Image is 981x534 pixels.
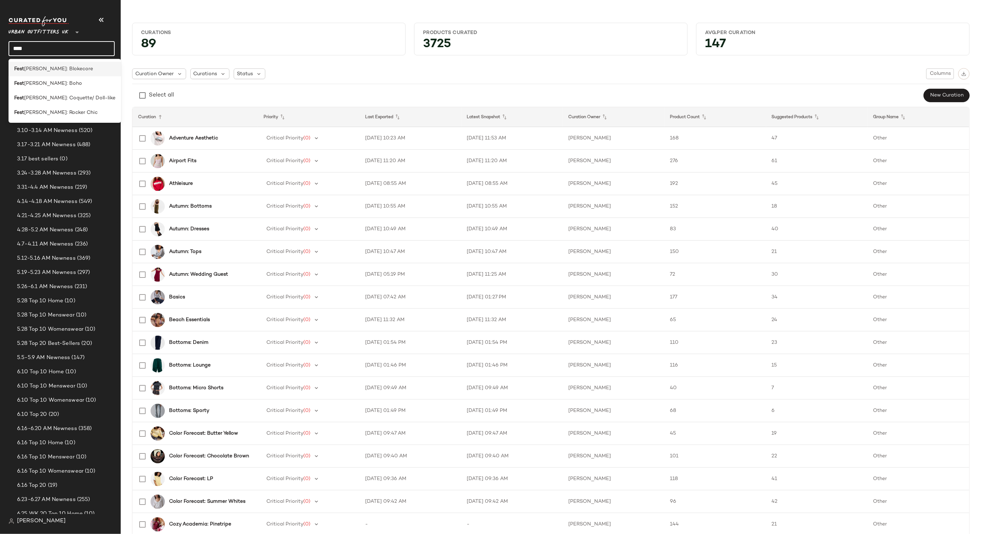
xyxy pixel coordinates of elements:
span: (0) [303,272,310,277]
span: Critical Priority [266,408,303,413]
td: [DATE] 11:20 AM [359,150,461,172]
span: 3.17 best sellers [17,155,58,163]
span: (10) [63,439,75,447]
span: (0) [303,408,310,413]
span: 5.19-5.23 AM Newness [17,269,76,277]
span: Critical Priority [266,272,303,277]
span: (0) [303,522,310,527]
span: Critical Priority [266,294,303,300]
span: (10) [83,325,96,334]
span: (297) [76,269,90,277]
b: Adventure Aesthetic [169,134,218,142]
img: 0119314440038_010_a2 [151,131,165,145]
td: Other [868,127,969,150]
td: 6 [766,400,868,422]
td: [DATE] 05:19 PM [359,263,461,286]
th: Last Exported [359,107,461,127]
td: [DATE] 01:54 PM [461,331,563,354]
span: (248) [74,226,88,234]
th: Product Count [665,107,766,127]
span: 6.25 WK 20 Top 10 Home [17,510,83,518]
td: Other [868,309,969,331]
td: Other [868,286,969,309]
td: [DATE] 10:47 AM [461,241,563,263]
span: (0) [303,249,310,254]
td: [PERSON_NAME] [563,422,665,445]
td: [DATE] 11:32 AM [359,309,461,331]
img: 0112568950129_010_a2 [151,290,165,304]
span: 5.28 Top 10 Home [17,297,63,305]
td: 150 [665,241,766,263]
td: [PERSON_NAME] [563,195,665,218]
td: [PERSON_NAME] [563,150,665,172]
th: Suggested Products [766,107,868,127]
img: 0114946350082_072_a2 [151,472,165,486]
th: Curation Owner [563,107,665,127]
b: Bottoms: Lounge [169,362,211,369]
td: 40 [766,218,868,241]
td: 116 [665,354,766,377]
span: [PERSON_NAME] [17,517,66,525]
td: Other [868,263,969,286]
td: [PERSON_NAME] [563,241,665,263]
td: [DATE] 11:32 AM [461,309,563,331]
td: 19 [766,422,868,445]
span: 4.21-4.25 AM Newness [17,212,76,220]
td: Other [868,422,969,445]
td: [DATE] 09:47 AM [359,422,461,445]
span: 6.16 Top 10 Womenswear [17,467,83,475]
td: [DATE] 11:53 AM [461,127,563,150]
span: Critical Priority [266,226,303,232]
span: 3.10-3.14 AM Newness [17,127,77,135]
b: Basics [169,293,185,301]
td: [DATE] 01:54 PM [359,331,461,354]
td: [DATE] 10:49 AM [461,218,563,241]
span: (0) [303,294,310,300]
td: [PERSON_NAME] [563,263,665,286]
td: [DATE] 11:25 AM [461,263,563,286]
td: Other [868,445,969,468]
img: 0180382100726_036_a2 [151,199,165,214]
td: [DATE] 09:36 AM [359,468,461,490]
b: Bottoms: Sporty [169,407,209,414]
span: Critical Priority [266,476,303,481]
span: 5.28 Top 10 Womenswear [17,325,83,334]
span: (0) [303,340,310,345]
img: 0142265640187_004_a2 [151,404,165,418]
td: [DATE] 10:49 AM [359,218,461,241]
td: [DATE] 09:40 AM [461,445,563,468]
td: 65 [665,309,766,331]
span: (10) [75,311,87,319]
td: [PERSON_NAME] [563,400,665,422]
span: Critical Priority [266,340,303,345]
span: Critical Priority [266,158,303,164]
span: Critical Priority [266,317,303,323]
td: Other [868,218,969,241]
span: 6.10 Top 10 Home [17,368,64,376]
span: [PERSON_NAME]: Coquette/ Doll-like [24,94,115,102]
span: 5.28 Top 20 Best-Sellers [17,340,80,348]
span: 6.16 Top 20 [17,481,47,490]
div: 3725 [417,39,684,52]
img: 0148265640359_066_a2 [151,154,165,168]
td: 18 [766,195,868,218]
td: 152 [665,195,766,218]
span: 4.28-5.2 AM Newness [17,226,74,234]
b: Fest [14,109,24,116]
span: Critical Priority [266,249,303,254]
span: Curations [194,70,217,78]
b: Fest [14,80,24,87]
td: [DATE] 09:47 AM [461,422,563,445]
span: (147) [70,354,85,362]
span: (520) [77,127,93,135]
img: 0111613180012_011_a2 [151,495,165,509]
td: [DATE] 01:46 PM [359,354,461,377]
span: Critical Priority [266,363,303,368]
span: 6.16 Top 10 Menswear [17,453,75,461]
td: [DATE] 10:47 AM [359,241,461,263]
span: [PERSON_NAME]: Boho [24,80,82,87]
span: (0) [303,136,310,141]
td: [DATE] 09:36 AM [461,468,563,490]
td: 45 [665,422,766,445]
span: (20) [80,340,92,348]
